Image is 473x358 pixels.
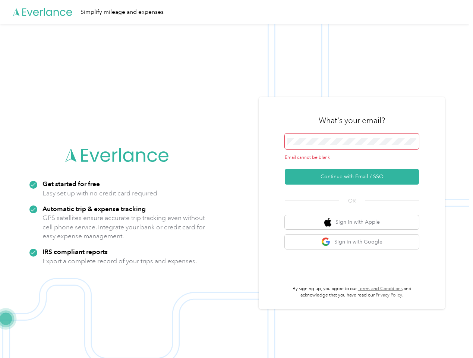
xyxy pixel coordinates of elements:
strong: IRS compliant reports [42,248,108,255]
a: Terms and Conditions [358,286,403,292]
strong: Get started for free [42,180,100,188]
p: Easy set up with no credit card required [42,189,157,198]
span: OR [339,197,365,205]
p: Export a complete record of your trips and expenses. [42,257,197,266]
p: GPS satellites ensure accurate trip tracking even without cell phone service. Integrate your bank... [42,213,205,241]
button: Continue with Email / SSO [285,169,419,185]
div: Email cannot be blank [285,154,419,161]
p: By signing up, you agree to our and acknowledge that you have read our . [285,286,419,299]
img: google logo [321,237,331,246]
div: Simplify mileage and expenses [81,7,164,17]
button: google logoSign in with Google [285,235,419,249]
button: apple logoSign in with Apple [285,215,419,230]
strong: Automatic trip & expense tracking [42,205,146,213]
h3: What's your email? [319,115,385,126]
img: apple logo [324,218,332,227]
a: Privacy Policy [376,292,402,298]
